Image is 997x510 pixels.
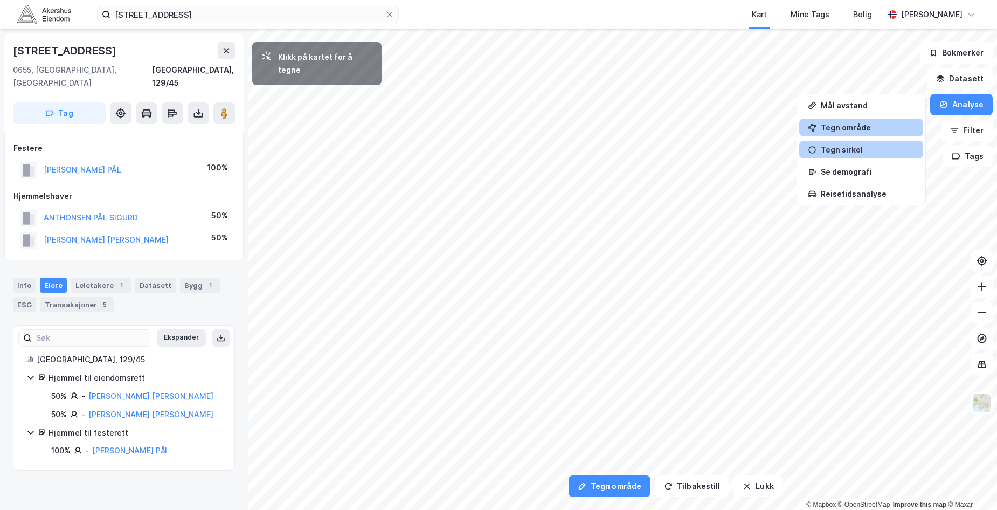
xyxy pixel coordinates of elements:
[13,278,36,293] div: Info
[13,42,119,59] div: [STREET_ADDRESS]
[791,8,829,21] div: Mine Tags
[893,501,946,508] a: Improve this map
[180,278,220,293] div: Bygg
[135,278,176,293] div: Datasett
[81,408,85,421] div: -
[821,123,915,132] div: Tegn område
[99,299,110,310] div: 5
[806,501,836,508] a: Mapbox
[205,280,216,291] div: 1
[655,475,729,497] button: Tilbakestill
[110,6,385,23] input: Søk på adresse, matrikkel, gårdeiere, leietakere eller personer
[40,297,114,312] div: Transaksjoner
[13,64,152,89] div: 0655, [GEOGRAPHIC_DATA], [GEOGRAPHIC_DATA]
[32,330,150,346] input: Søk
[49,426,221,439] div: Hjemmel til festerett
[207,161,228,174] div: 100%
[13,297,36,312] div: ESG
[81,390,85,403] div: -
[943,458,997,510] iframe: Chat Widget
[838,501,890,508] a: OpenStreetMap
[569,475,650,497] button: Tegn område
[71,278,131,293] div: Leietakere
[13,102,106,124] button: Tag
[51,390,67,403] div: 50%
[901,8,963,21] div: [PERSON_NAME]
[821,145,915,154] div: Tegn sirkel
[152,64,235,89] div: [GEOGRAPHIC_DATA], 129/45
[13,142,234,155] div: Festere
[157,329,206,347] button: Ekspander
[92,446,167,455] a: [PERSON_NAME] Pål
[88,391,213,401] a: [PERSON_NAME] [PERSON_NAME]
[51,408,67,421] div: 50%
[49,371,221,384] div: Hjemmel til eiendomsrett
[51,444,71,457] div: 100%
[821,101,915,110] div: Mål avstand
[116,280,127,291] div: 1
[85,444,89,457] div: -
[943,458,997,510] div: Kontrollprogram for chat
[13,190,234,203] div: Hjemmelshaver
[821,189,915,198] div: Reisetidsanalyse
[37,353,221,366] div: [GEOGRAPHIC_DATA], 129/45
[278,51,373,77] div: Klikk på kartet for å tegne
[853,8,872,21] div: Bolig
[733,475,783,497] button: Lukk
[941,120,993,141] button: Filter
[930,94,993,115] button: Analyse
[943,146,993,167] button: Tags
[40,278,67,293] div: Eiere
[972,393,992,413] img: Z
[927,68,993,89] button: Datasett
[88,410,213,419] a: [PERSON_NAME] [PERSON_NAME]
[821,167,915,176] div: Se demografi
[920,42,993,64] button: Bokmerker
[17,5,71,24] img: akershus-eiendom-logo.9091f326c980b4bce74ccdd9f866810c.svg
[211,231,228,244] div: 50%
[752,8,767,21] div: Kart
[211,209,228,222] div: 50%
